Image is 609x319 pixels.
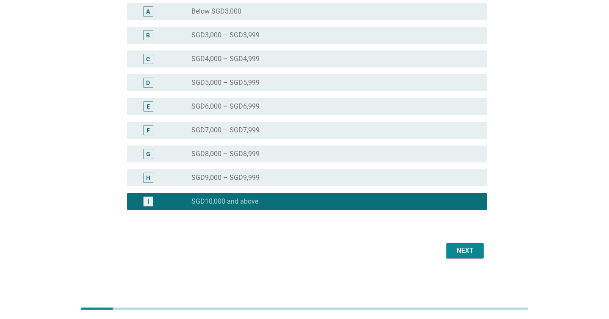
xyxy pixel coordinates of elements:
button: Next [446,243,484,258]
label: SGD4,000 – SGD4,999 [191,55,260,63]
div: H [146,173,150,182]
label: SGD10,000 and above [191,197,258,206]
div: F [147,126,150,134]
label: SGD5,000 – SGD5,999 [191,78,260,87]
label: SGD6,000 – SGD6,999 [191,102,260,111]
div: B [146,31,150,39]
div: A [146,7,150,16]
label: SGD8,000 – SGD8,999 [191,150,260,158]
div: C [146,54,150,63]
label: SGD9,000 – SGD9,999 [191,173,260,182]
div: D [146,78,150,87]
div: Next [453,246,477,256]
label: SGD7,000 – SGD7,999 [191,126,260,134]
label: Below SGD3,000 [191,7,241,16]
label: SGD3,000 – SGD3,999 [191,31,260,39]
div: I [147,197,149,206]
div: E [147,102,150,111]
div: G [146,149,150,158]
